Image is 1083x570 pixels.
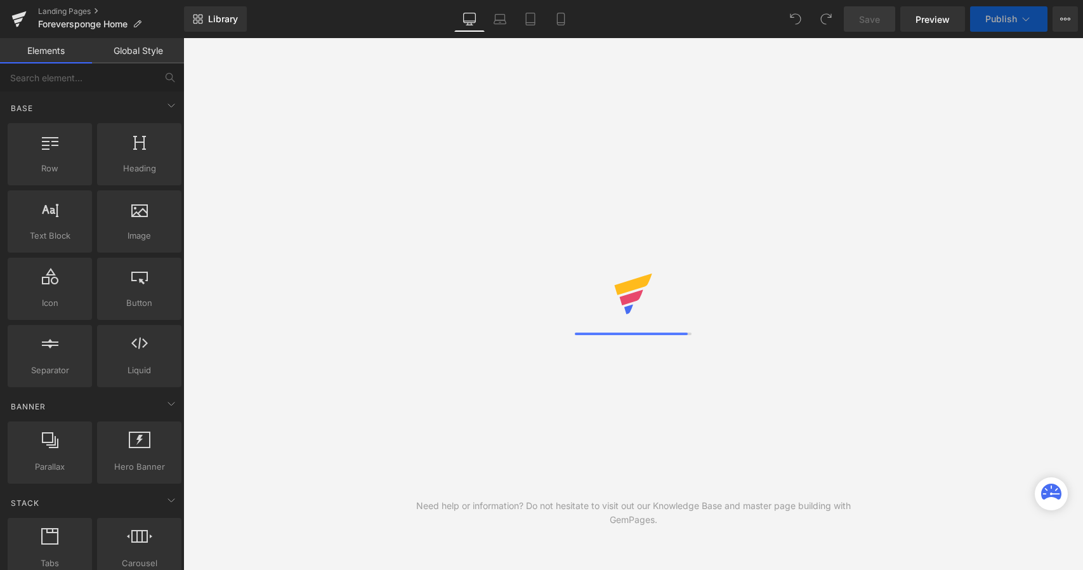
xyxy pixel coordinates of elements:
span: Button [101,296,178,310]
span: Separator [11,364,88,377]
span: Base [10,102,34,114]
span: Row [11,162,88,175]
button: More [1053,6,1078,32]
span: Publish [985,14,1017,24]
span: Icon [11,296,88,310]
span: Liquid [101,364,178,377]
a: Landing Pages [38,6,184,17]
button: Undo [783,6,808,32]
span: Preview [916,13,950,26]
span: Tabs [11,557,88,570]
span: Parallax [11,460,88,474]
a: Tablet [515,6,546,32]
span: Text Block [11,229,88,242]
span: Stack [10,497,41,509]
span: Image [101,229,178,242]
div: Need help or information? Do not hesitate to visit out our Knowledge Base and master page buildin... [409,499,858,527]
a: Laptop [485,6,515,32]
a: Mobile [546,6,576,32]
a: New Library [184,6,247,32]
button: Publish [970,6,1047,32]
span: Foreversponge Home [38,19,128,29]
span: Banner [10,401,47,413]
span: Heading [101,162,178,175]
span: Hero Banner [101,460,178,474]
span: Library [208,13,238,25]
a: Global Style [92,38,184,63]
span: Save [859,13,880,26]
a: Preview [900,6,965,32]
button: Redo [813,6,839,32]
a: Desktop [454,6,485,32]
span: Carousel [101,557,178,570]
